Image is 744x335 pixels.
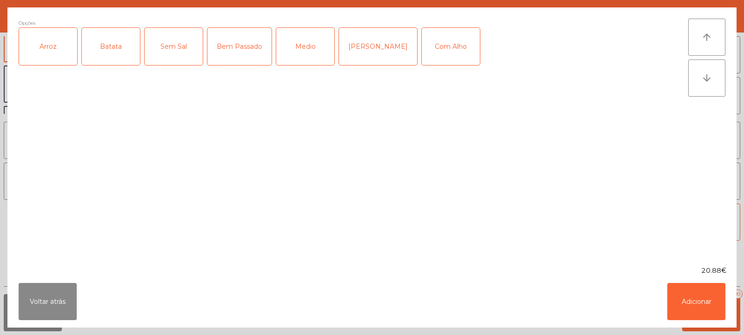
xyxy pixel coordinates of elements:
[688,59,725,97] button: arrow_downward
[145,28,203,65] div: Sem Sal
[422,28,480,65] div: Com Alho
[19,19,35,27] span: Opções
[276,28,334,65] div: Medio
[207,28,272,65] div: Bem Passado
[688,19,725,56] button: arrow_upward
[667,283,725,320] button: Adicionar
[701,72,712,84] i: arrow_downward
[339,28,417,65] div: [PERSON_NAME]
[82,28,140,65] div: Batata
[19,283,77,320] button: Voltar atrás
[701,32,712,43] i: arrow_upward
[19,28,77,65] div: Arroz
[7,266,737,276] div: 20.88€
